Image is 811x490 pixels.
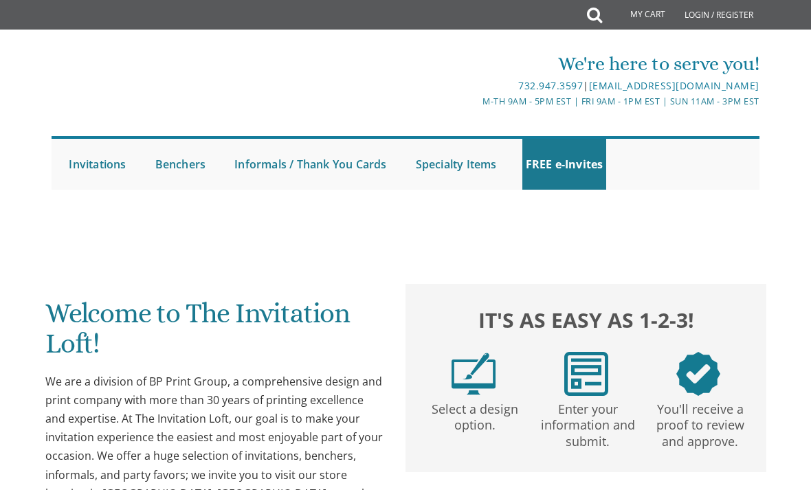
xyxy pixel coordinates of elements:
a: Benchers [152,139,210,190]
a: 732.947.3597 [518,79,583,92]
img: step3.png [676,352,720,396]
div: We're here to serve you! [288,50,759,78]
p: Enter your information and submit. [534,396,641,449]
div: | [288,78,759,94]
img: step2.png [564,352,608,396]
p: You'll receive a proof to review and approve. [647,396,754,449]
a: Invitations [65,139,129,190]
p: Select a design option. [422,396,529,434]
h2: It's as easy as 1-2-3! [417,305,755,335]
a: FREE e-Invites [522,139,607,190]
a: Informals / Thank You Cards [231,139,390,190]
a: [EMAIL_ADDRESS][DOMAIN_NAME] [589,79,759,92]
img: step1.png [452,352,496,396]
h1: Welcome to The Invitation Loft! [45,298,383,369]
a: My Cart [601,1,675,29]
a: Specialty Items [412,139,500,190]
div: M-Th 9am - 5pm EST | Fri 9am - 1pm EST | Sun 11am - 3pm EST [288,94,759,109]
